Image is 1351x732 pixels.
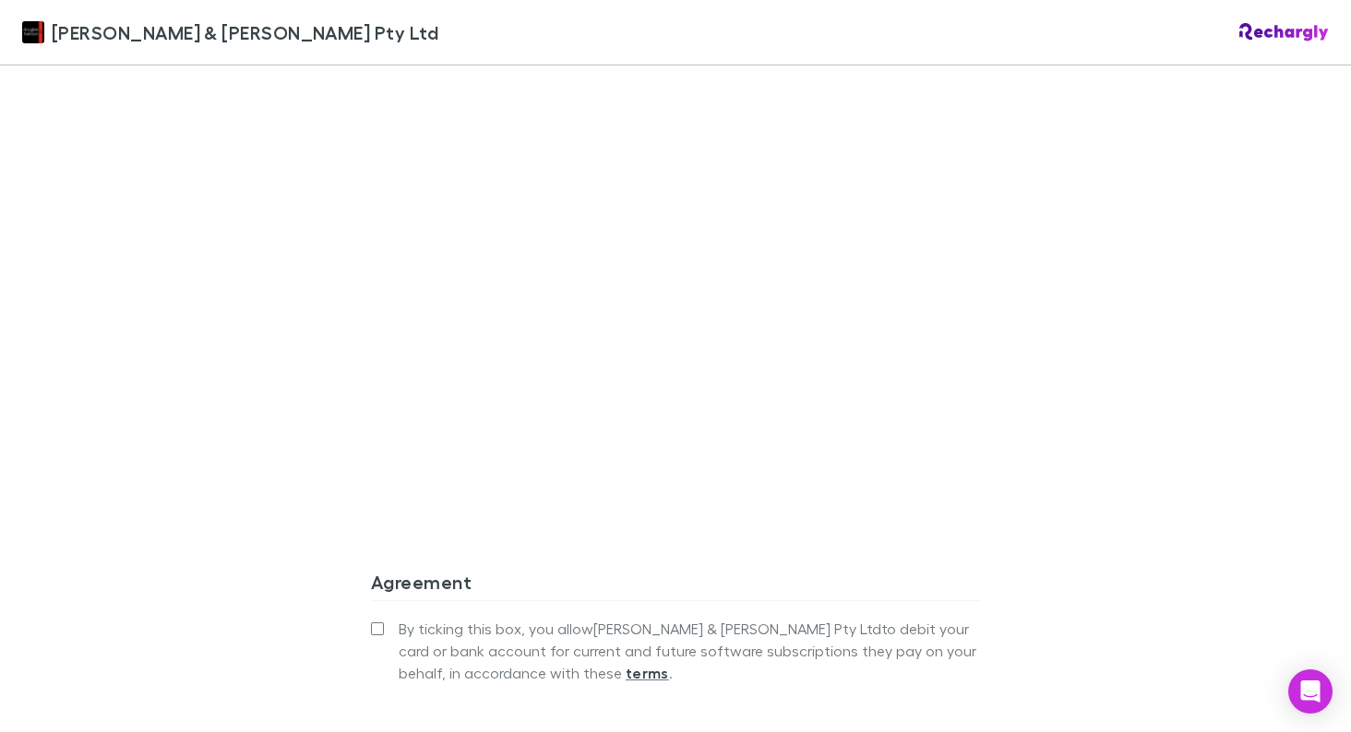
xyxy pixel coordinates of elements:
[371,571,980,600] h3: Agreement
[22,21,44,43] img: Douglas & Harrison Pty Ltd's Logo
[52,18,438,46] span: [PERSON_NAME] & [PERSON_NAME] Pty Ltd
[1239,23,1329,41] img: Rechargly Logo
[399,618,980,684] span: By ticking this box, you allow [PERSON_NAME] & [PERSON_NAME] Pty Ltd to debit your card or bank a...
[1288,669,1333,714] div: Open Intercom Messenger
[367,61,984,486] iframe: Secure address input frame
[626,664,669,682] strong: terms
